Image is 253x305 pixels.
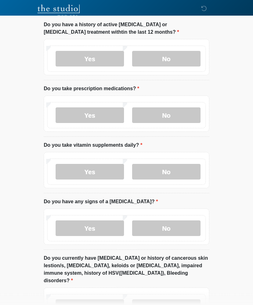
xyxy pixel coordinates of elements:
[132,221,201,236] label: No
[44,21,209,36] label: Do you have a history of active [MEDICAL_DATA] or [MEDICAL_DATA] treatment withtin the last 12 mo...
[44,142,142,149] label: Do you take vitamin supplements daily?
[56,164,124,180] label: Yes
[44,198,158,206] label: Do you have any signs of a [MEDICAL_DATA]?
[56,51,124,67] label: Yes
[44,85,139,93] label: Do you take prescription medications?
[37,5,80,17] img: The Studio Med Spa Logo
[44,255,209,285] label: Do you currently have [MEDICAL_DATA] or history of cancerous skin lestion/s, [MEDICAL_DATA], kelo...
[132,108,201,123] label: No
[132,51,201,67] label: No
[132,164,201,180] label: No
[56,221,124,236] label: Yes
[56,108,124,123] label: Yes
